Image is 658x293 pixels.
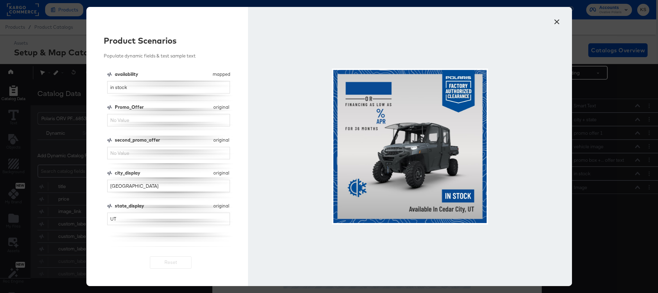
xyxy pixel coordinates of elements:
div: Product Scenarios [104,35,238,46]
div: original [213,137,229,143]
div: state_display [115,203,210,209]
div: Promo_Offer [115,104,210,110]
input: No Value [107,114,230,127]
div: Populate dynamic fields & test sample text [104,53,238,59]
input: No Value [107,180,230,193]
button: × [551,14,563,26]
input: No Value [107,213,230,225]
div: availability [115,71,210,78]
div: second_promo_offer [115,137,210,143]
input: No Value [107,147,230,160]
div: mapped [213,71,230,78]
div: original [213,104,229,110]
div: city_display [115,170,210,176]
div: original [213,170,229,176]
div: original [213,203,229,209]
input: No Value [107,81,230,94]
